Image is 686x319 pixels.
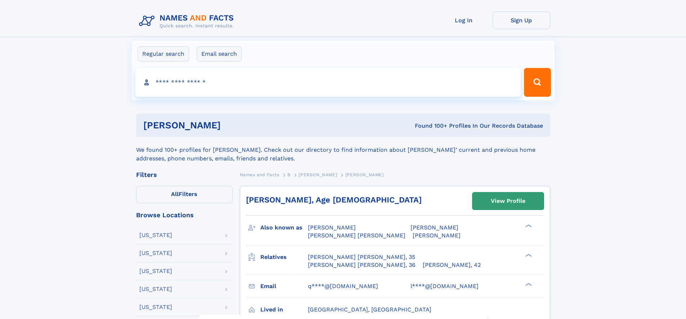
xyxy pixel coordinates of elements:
[491,193,525,209] div: View Profile
[318,122,543,130] div: Found 100+ Profiles In Our Records Database
[260,222,308,234] h3: Also known as
[308,253,415,261] a: [PERSON_NAME] [PERSON_NAME], 35
[472,192,544,210] a: View Profile
[171,191,179,197] span: All
[138,46,189,61] label: Regular search
[435,12,493,29] a: Log In
[139,304,172,310] div: [US_STATE]
[308,224,356,231] span: [PERSON_NAME]
[287,172,291,177] span: B
[413,232,461,239] span: [PERSON_NAME]
[197,46,242,61] label: Email search
[143,121,318,130] h1: [PERSON_NAME]
[135,68,521,97] input: search input
[524,282,532,287] div: ❯
[299,170,337,179] a: [PERSON_NAME]
[308,261,416,269] a: [PERSON_NAME] [PERSON_NAME], 36
[240,170,279,179] a: Names and Facts
[246,195,422,204] a: [PERSON_NAME], Age [DEMOGRAPHIC_DATA]
[299,172,337,177] span: [PERSON_NAME]
[139,268,172,274] div: [US_STATE]
[260,251,308,263] h3: Relatives
[136,12,240,31] img: Logo Names and Facts
[136,172,233,178] div: Filters
[287,170,291,179] a: B
[136,212,233,218] div: Browse Locations
[260,304,308,316] h3: Lived in
[411,224,458,231] span: [PERSON_NAME]
[308,232,405,239] span: [PERSON_NAME] [PERSON_NAME]
[139,232,172,238] div: [US_STATE]
[524,224,532,228] div: ❯
[423,261,481,269] a: [PERSON_NAME], 42
[345,172,384,177] span: [PERSON_NAME]
[493,12,550,29] a: Sign Up
[524,253,532,258] div: ❯
[139,250,172,256] div: [US_STATE]
[136,186,233,203] label: Filters
[260,280,308,292] h3: Email
[524,68,551,97] button: Search Button
[136,137,550,163] div: We found 100+ profiles for [PERSON_NAME]. Check out our directory to find information about [PERS...
[308,306,431,313] span: [GEOGRAPHIC_DATA], [GEOGRAPHIC_DATA]
[139,286,172,292] div: [US_STATE]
